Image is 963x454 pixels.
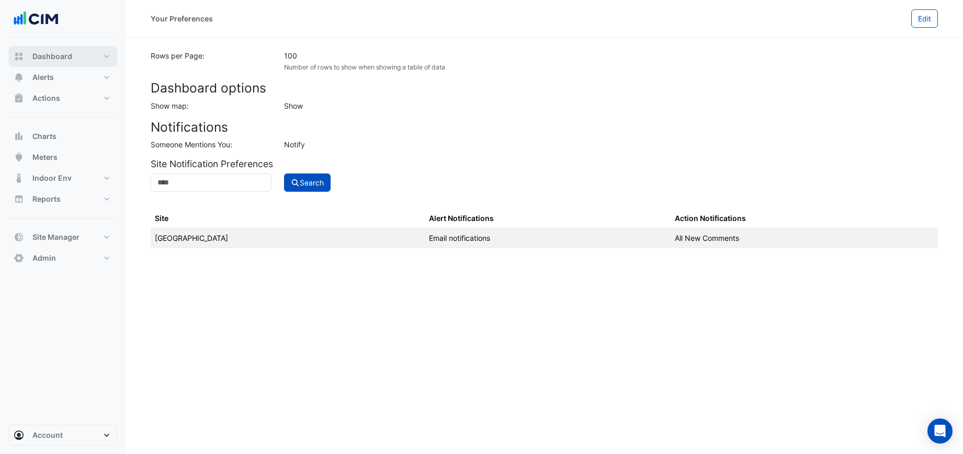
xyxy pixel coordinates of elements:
[284,63,445,71] small: Number of rows to show when showing a table of data
[151,100,189,111] label: Show map:
[8,227,117,248] button: Site Manager
[151,80,938,96] h3: Dashboard options
[14,253,24,263] app-icon: Admin
[671,228,938,248] td: All New Comments
[8,126,117,147] button: Charts
[13,8,60,29] img: Company Logo
[8,189,117,209] button: Reports
[8,168,117,189] button: Indoor Env
[14,93,24,103] app-icon: Actions
[14,131,24,142] app-icon: Charts
[14,72,24,83] app-icon: Alerts
[425,208,671,228] th: Alert Notifications
[14,51,24,62] app-icon: Dashboard
[425,228,671,248] td: Email notifications
[8,425,117,446] button: Account
[8,46,117,67] button: Dashboard
[32,232,80,242] span: Site Manager
[151,120,938,135] h3: Notifications
[151,208,425,228] th: Site
[32,51,72,62] span: Dashboard
[911,9,938,28] button: Edit
[32,253,56,263] span: Admin
[151,158,938,169] h5: Site Notification Preferences
[32,72,54,83] span: Alerts
[14,194,24,204] app-icon: Reports
[32,173,72,183] span: Indoor Env
[32,152,58,162] span: Meters
[151,139,232,150] label: Someone Mentions You:
[32,194,61,204] span: Reports
[278,139,944,150] div: Notify
[14,152,24,162] app-icon: Meters
[671,208,938,228] th: Action Notifications
[8,67,117,88] button: Alerts
[278,100,944,111] div: Show
[151,228,425,248] td: [GEOGRAPHIC_DATA]
[8,147,117,168] button: Meters
[927,418,953,444] div: Open Intercom Messenger
[918,14,931,23] span: Edit
[14,232,24,242] app-icon: Site Manager
[8,248,117,269] button: Admin
[32,93,60,103] span: Actions
[144,50,278,72] div: Rows per Page:
[14,173,24,183] app-icon: Indoor Env
[284,50,938,61] div: 100
[32,131,56,142] span: Charts
[8,88,117,109] button: Actions
[284,173,331,192] button: Search
[32,430,63,440] span: Account
[151,13,213,24] div: Your Preferences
